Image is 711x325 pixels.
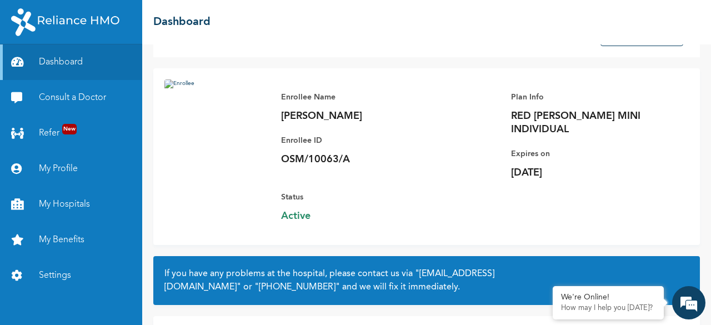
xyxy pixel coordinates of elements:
[109,269,212,303] div: FAQs
[561,293,655,302] div: We're Online!
[164,79,270,213] img: Enrollee
[281,134,437,147] p: Enrollee ID
[62,124,77,134] span: New
[511,109,667,136] p: RED [PERSON_NAME] MINI INDIVIDUAL
[511,147,667,161] p: Expires on
[254,283,340,292] a: "[PHONE_NUMBER]"
[561,304,655,313] p: How may I help you today?
[281,91,437,104] p: Enrollee Name
[58,62,187,77] div: Chat with us now
[182,6,209,32] div: Minimize live chat window
[6,288,109,296] span: Conversation
[153,14,211,31] h2: Dashboard
[164,267,689,294] h2: If you have any problems at the hospital, please contact us via or and we will fix it immediately.
[6,230,212,269] textarea: Type your message and hit 'Enter'
[21,56,45,83] img: d_794563401_company_1708531726252_794563401
[64,103,153,216] span: We're online!
[511,166,667,179] p: [DATE]
[11,8,119,36] img: RelianceHMO's Logo
[281,209,437,223] span: Active
[281,191,437,204] p: Status
[281,153,437,166] p: OSM/10063/A
[281,109,437,123] p: [PERSON_NAME]
[511,91,667,104] p: Plan Info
